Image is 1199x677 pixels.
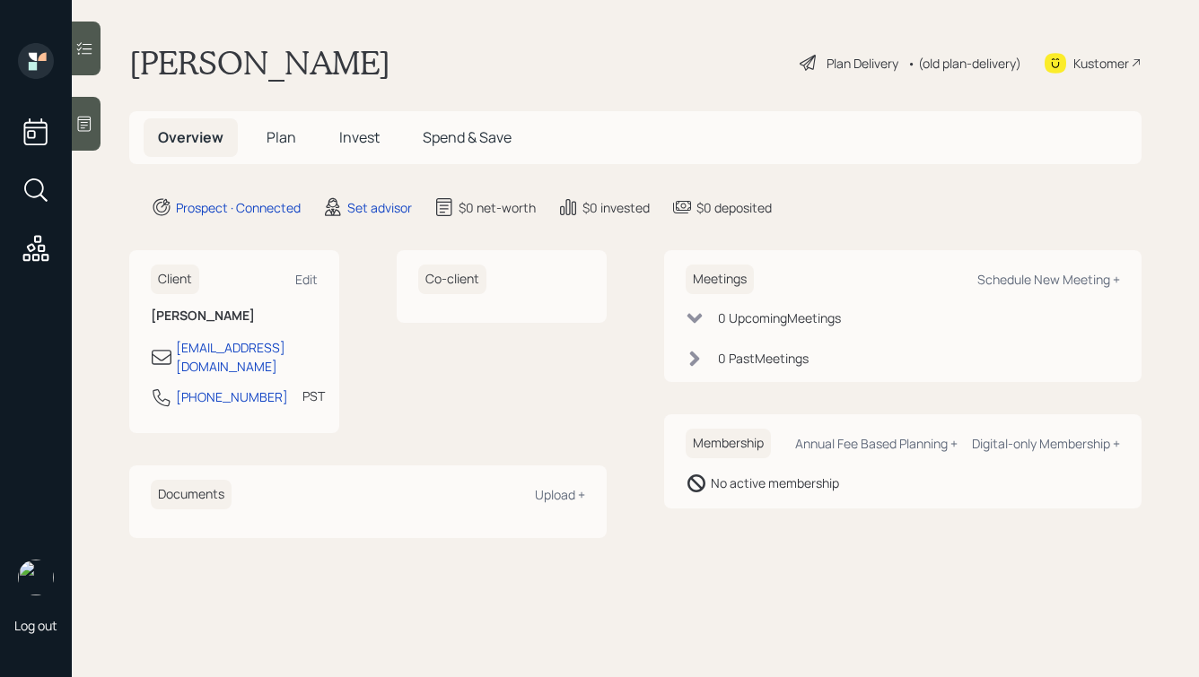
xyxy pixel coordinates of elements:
h6: Client [151,265,199,294]
div: Digital-only Membership + [972,435,1120,452]
span: Invest [339,127,380,147]
div: $0 net-worth [459,198,536,217]
span: Plan [267,127,296,147]
div: No active membership [711,473,839,492]
div: [EMAIL_ADDRESS][DOMAIN_NAME] [176,338,318,376]
h6: Meetings [686,265,754,294]
h1: [PERSON_NAME] [129,43,390,82]
h6: Co-client [418,265,486,294]
span: Overview [158,127,223,147]
h6: [PERSON_NAME] [151,308,318,324]
div: Plan Delivery [827,54,898,73]
div: 0 Past Meeting s [718,349,809,368]
div: Log out [14,617,57,634]
div: Annual Fee Based Planning + [795,435,958,452]
div: Edit [295,271,318,288]
div: Prospect · Connected [176,198,301,217]
div: Kustomer [1073,54,1129,73]
div: $0 invested [582,198,650,217]
div: • (old plan-delivery) [907,54,1021,73]
div: Upload + [535,486,585,503]
img: hunter_neumayer.jpg [18,560,54,595]
div: $0 deposited [696,198,772,217]
span: Spend & Save [423,127,512,147]
h6: Membership [686,429,771,458]
div: 0 Upcoming Meeting s [718,308,841,327]
div: [PHONE_NUMBER] [176,387,288,406]
h6: Documents [151,480,232,509]
div: Schedule New Meeting + [977,271,1120,288]
div: PST [302,386,325,405]
div: Set advisor [347,198,412,217]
